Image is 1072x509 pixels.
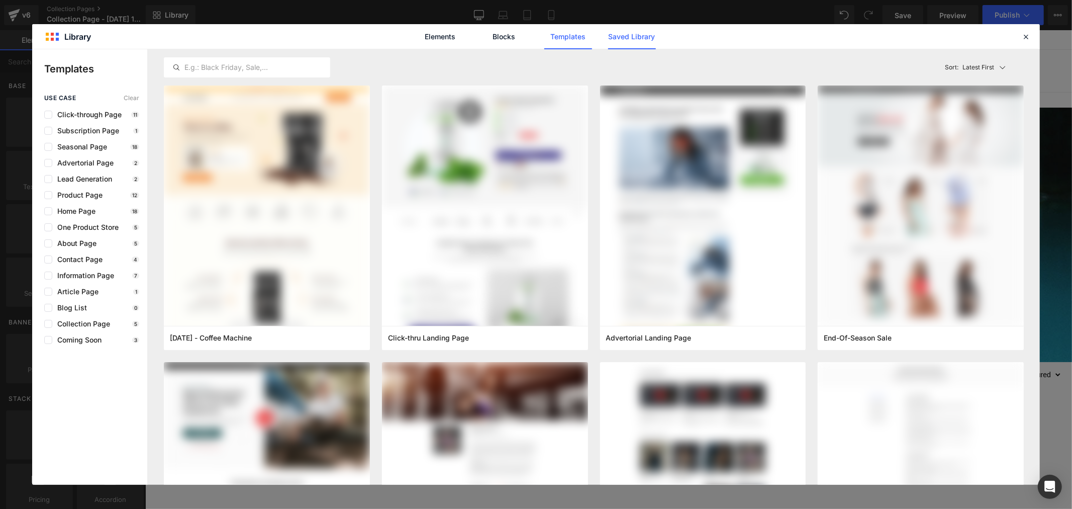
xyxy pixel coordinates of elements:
p: 18 [130,144,139,150]
span: use case [44,95,76,102]
p: 18 [130,208,139,214]
p: Templates [44,61,147,76]
p: 2 [132,176,139,182]
span: Clear [124,95,139,102]
span: Product Page [52,191,103,199]
button: Latest FirstSort:Latest First [941,57,1024,77]
a: Saved Library [608,24,656,49]
span: Information Page [52,272,114,280]
p: Latest First [963,63,995,72]
p: 1 [133,289,139,295]
span: Home Page [52,207,95,215]
span: Contact Page [52,256,103,264]
span: Seasonal Page [52,143,107,151]
span: Collection Page [52,320,110,328]
p: 4 [132,257,139,263]
span: Coming Soon [52,336,102,344]
span: Catalog [348,36,373,45]
div: Open Intercom Messenger [1038,475,1062,499]
span: Home [317,36,336,45]
span: Sports Threads Shop [187,33,297,49]
span: Lead Generation [52,175,112,183]
span: Thanksgiving - Coffee Machine [170,333,252,343]
p: 5 [132,321,139,327]
a: Catalog [342,30,379,51]
span: Sort: [945,64,959,71]
summary: Search [675,30,698,52]
a: Sports Threads Shop [183,31,301,51]
span: Article Page [52,288,99,296]
p: 3 [132,337,139,343]
span: Welcome to our store [430,5,497,13]
span: Advertorial Page [52,159,114,167]
span: Contact [386,36,412,45]
a: Elements [417,24,464,49]
span: About Page [52,239,96,247]
p: 2 [132,160,139,166]
p: 0 [132,305,139,311]
span: End-Of-Season Sale [824,333,892,343]
p: 12 [130,192,139,198]
p: 5 [132,240,139,246]
span: Click-thru Landing Page [388,333,469,343]
span: Blog List [52,304,87,312]
p: 11 [131,112,139,118]
a: Blocks [480,24,528,49]
input: E.g.: Black Friday, Sale,... [164,61,330,73]
span: Advertorial Landing Page [606,333,692,343]
p: 7 [132,273,139,279]
p: 5 [132,224,139,230]
span: Subscription Page [52,127,119,135]
a: Templates [544,24,592,49]
span: 12 products [442,332,485,357]
a: Contact [380,30,418,51]
p: 1 [133,128,139,134]
span: One Product Store [52,223,119,231]
span: Click-through Page [52,111,122,119]
a: Home [311,30,342,51]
